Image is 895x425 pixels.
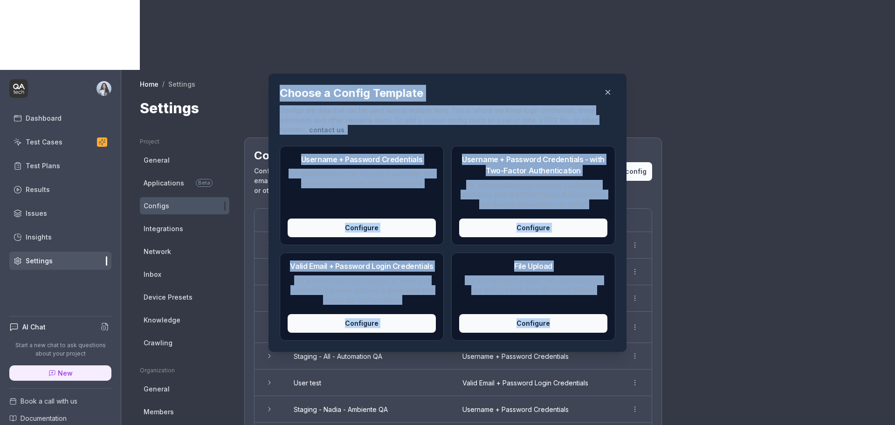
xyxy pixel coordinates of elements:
[309,126,344,134] a: contact us
[459,154,607,176] h2: Username + Password Credentials - with Two-Factor Authentication
[288,154,436,165] h2: Username + Password Credentials
[288,275,436,305] p: For authentication that requires an email and password, the email address is generated and unique...
[600,85,615,100] button: Close Modal
[288,169,436,188] p: For authentication that requires a username and password. Username might be an email.
[459,275,607,295] p: A static file that the agent can upload to your site during a test. Max file size is 250MB.
[280,105,615,135] p: Configs are data that can be used across multiple tests. This is where we keep login credentials,...
[280,146,444,245] button: Username + Password CredentialsFor authentication that requires a username and password. Username...
[288,314,436,333] div: Configure
[288,260,436,272] h2: Valid Email + Password Login Credentials
[459,260,607,272] h2: File Upload
[459,180,607,209] p: For authentication that requires a username, password, and 2FA (Two-Factor Authentication, like G...
[451,253,615,341] button: File UploadA static file that the agent can upload to your site during a test. Max file size is 2...
[288,219,436,237] div: Configure
[459,219,607,237] div: Configure
[280,253,444,341] button: Valid Email + Password Login CredentialsFor authentication that requires an email and password, t...
[280,85,597,102] div: Choose a Config Template
[451,146,615,245] button: Username + Password Credentials - with Two-Factor AuthenticationFor authentication that requires ...
[459,314,607,333] div: Configure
